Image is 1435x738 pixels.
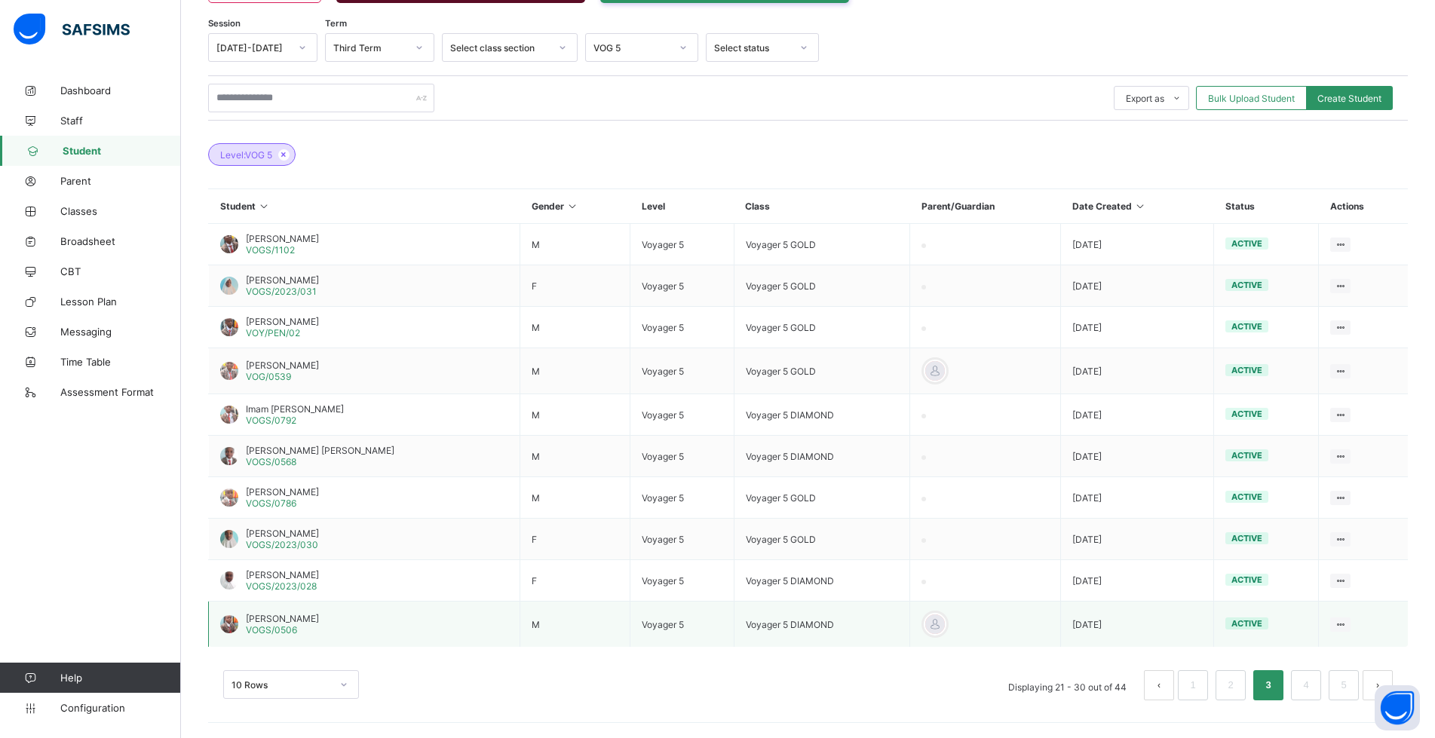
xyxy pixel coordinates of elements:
[520,519,630,560] td: F
[1214,189,1319,224] th: Status
[1144,670,1174,700] button: prev page
[1363,670,1393,700] li: 下一页
[1061,189,1214,224] th: Date Created
[450,42,550,54] div: Select class section
[60,265,181,277] span: CBT
[60,702,180,714] span: Configuration
[734,265,909,307] td: Voyager 5 GOLD
[246,316,319,327] span: [PERSON_NAME]
[1299,675,1313,695] a: 4
[734,602,909,648] td: Voyager 5 DIAMOND
[1375,685,1420,730] button: Open asap
[734,477,909,519] td: Voyager 5 GOLD
[1291,670,1321,700] li: 4
[1061,519,1214,560] td: [DATE]
[593,42,670,54] div: VOG 5
[246,456,296,467] span: VOGS/0568
[1329,670,1359,700] li: 5
[246,539,318,550] span: VOGS/2023/030
[60,296,181,308] span: Lesson Plan
[1231,321,1262,332] span: active
[520,348,630,394] td: M
[220,149,272,161] span: Level: VOG 5
[630,602,734,648] td: Voyager 5
[910,189,1061,224] th: Parent/Guardian
[209,189,520,224] th: Student
[1261,675,1275,695] a: 3
[630,560,734,602] td: Voyager 5
[734,519,909,560] td: Voyager 5 GOLD
[60,356,181,368] span: Time Table
[1231,450,1262,461] span: active
[1185,675,1200,695] a: 1
[734,224,909,265] td: Voyager 5 GOLD
[1231,409,1262,419] span: active
[520,189,630,224] th: Gender
[246,613,319,624] span: [PERSON_NAME]
[734,394,909,436] td: Voyager 5 DIAMOND
[246,327,300,338] span: VOY/PEN/02
[246,580,317,592] span: VOGS/2023/028
[734,307,909,348] td: Voyager 5 GOLD
[60,115,181,127] span: Staff
[520,224,630,265] td: M
[734,560,909,602] td: Voyager 5 DIAMOND
[1231,574,1262,585] span: active
[60,235,181,247] span: Broadsheet
[1134,201,1147,212] i: Sort in Ascending Order
[630,307,734,348] td: Voyager 5
[520,602,630,648] td: M
[630,265,734,307] td: Voyager 5
[1061,224,1214,265] td: [DATE]
[1231,238,1262,249] span: active
[246,403,344,415] span: Imam [PERSON_NAME]
[1223,675,1237,695] a: 2
[1363,670,1393,700] button: next page
[246,360,319,371] span: [PERSON_NAME]
[246,624,297,635] span: VOGS/0506
[1231,280,1262,290] span: active
[60,84,181,96] span: Dashboard
[246,569,319,580] span: [PERSON_NAME]
[1336,675,1351,695] a: 5
[734,348,909,394] td: Voyager 5 GOLD
[246,286,317,297] span: VOGS/2023/031
[1231,491,1262,502] span: active
[734,436,909,477] td: Voyager 5 DIAMOND
[1178,670,1208,700] li: 1
[246,415,296,426] span: VOGS/0792
[1061,394,1214,436] td: [DATE]
[734,189,909,224] th: Class
[1126,93,1164,104] span: Export as
[1061,477,1214,519] td: [DATE]
[60,672,180,684] span: Help
[1231,365,1262,375] span: active
[1253,670,1283,700] li: 3
[60,175,181,187] span: Parent
[208,18,241,29] span: Session
[714,42,791,54] div: Select status
[520,265,630,307] td: F
[333,42,406,54] div: Third Term
[246,498,296,509] span: VOGS/0786
[246,371,291,382] span: VOG/0539
[1317,93,1381,104] span: Create Student
[1231,533,1262,544] span: active
[520,394,630,436] td: M
[1231,618,1262,629] span: active
[1061,348,1214,394] td: [DATE]
[246,244,295,256] span: VOGS/1102
[630,519,734,560] td: Voyager 5
[1144,670,1174,700] li: 上一页
[246,233,319,244] span: [PERSON_NAME]
[14,14,130,45] img: safsims
[630,394,734,436] td: Voyager 5
[997,670,1138,700] li: Displaying 21 - 30 out of 44
[520,307,630,348] td: M
[1061,265,1214,307] td: [DATE]
[246,445,394,456] span: [PERSON_NAME] [PERSON_NAME]
[566,201,579,212] i: Sort in Ascending Order
[630,477,734,519] td: Voyager 5
[520,436,630,477] td: M
[630,224,734,265] td: Voyager 5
